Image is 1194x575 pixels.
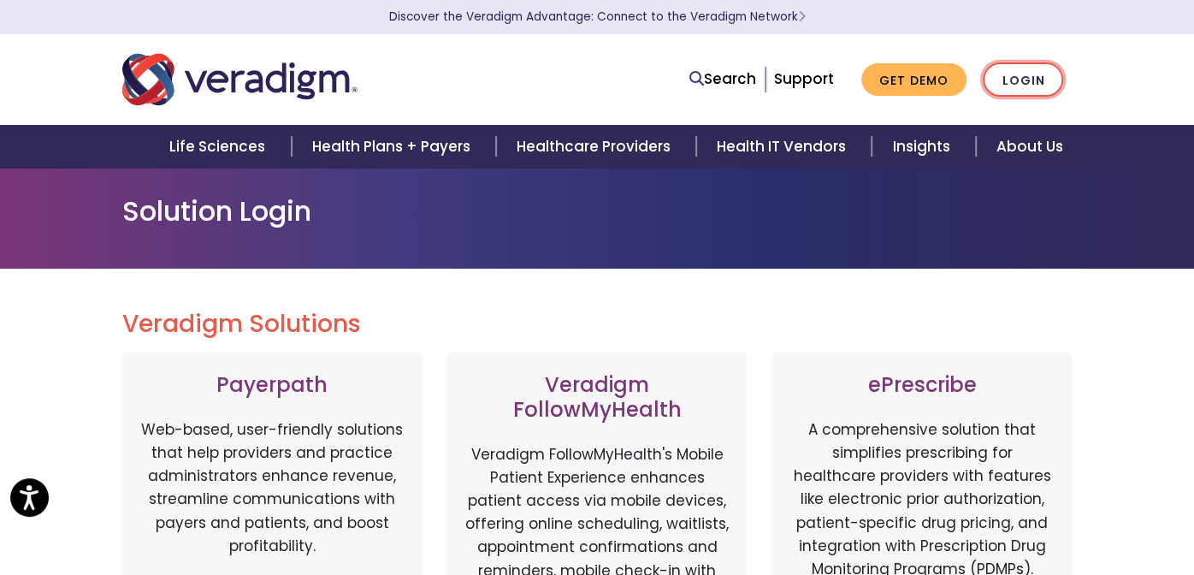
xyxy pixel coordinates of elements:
[389,9,806,25] a: Discover the Veradigm Advantage: Connect to the Veradigm NetworkLearn More
[496,125,696,169] a: Healthcare Providers
[122,310,1072,339] h2: Veradigm Solutions
[789,373,1055,398] h3: ePrescribe
[139,373,405,398] h3: Payerpath
[696,125,872,169] a: Health IT Vendors
[464,373,730,423] h3: Veradigm FollowMyHealth
[798,9,806,25] span: Learn More
[861,63,966,97] a: Get Demo
[976,125,1084,169] a: About Us
[122,51,358,108] img: Veradigm logo
[122,195,1072,228] h1: Solution Login
[983,62,1063,98] a: Login
[292,125,496,169] a: Health Plans + Payers
[774,68,834,89] a: Support
[149,125,291,169] a: Life Sciences
[872,125,975,169] a: Insights
[689,68,756,91] a: Search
